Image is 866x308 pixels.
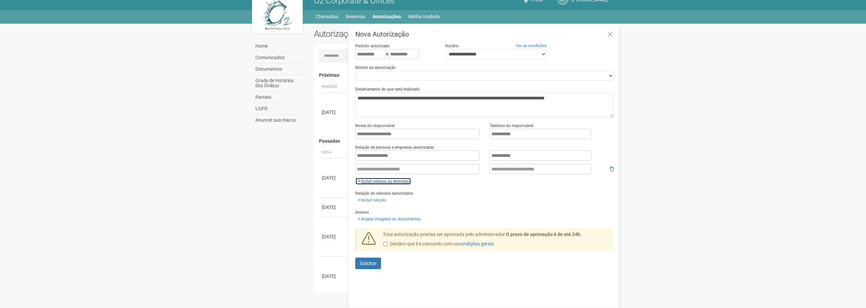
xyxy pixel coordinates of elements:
a: Chamados [315,12,338,21]
i: Remover [610,167,614,171]
div: a [355,49,435,59]
a: Autorizações [373,12,401,21]
label: Relação de pessoas e empresas autorizadas [355,144,434,150]
button: Solicitar [355,258,381,269]
span: Solicitar [360,261,377,266]
h4: Próximas [319,73,609,78]
label: Período autorizado [355,43,390,49]
label: Telefone do responsável [490,123,533,129]
div: [DATE] [322,233,347,240]
div: [DATE] [322,109,347,116]
a: Home [254,41,304,52]
label: Anexos [355,209,369,215]
a: Documentos [254,64,304,75]
input: Declaro que li e concordo com oscondições gerais [383,242,388,246]
a: condições gerais [459,241,494,246]
a: Anexar imagens ou documentos [355,215,423,223]
div: [DATE] [322,174,347,181]
div: Esta autorização precisa ser aprovada pelo administrador. [378,231,614,251]
a: Ver as condições [516,43,547,48]
label: Nome do responsável [355,123,395,129]
label: Relação de veículos autorizados [355,190,413,196]
h3: Nova Autorização [355,31,614,38]
h2: Autorizações [314,29,459,39]
a: Anuncie sua marca [254,115,304,126]
a: Ramais [254,92,304,103]
label: Horário [445,43,459,49]
label: Motivo da autorização [355,65,396,71]
strong: O prazo de aprovação é de até 24h. [506,232,582,237]
a: Minha Unidade [408,12,440,21]
a: Incluir veículo [355,196,388,204]
a: Incluir pessoa ou empresa [355,177,411,185]
h4: Passadas [319,139,609,144]
div: [DATE] [322,204,347,211]
div: [DATE] [322,273,347,280]
th: Período [319,81,350,93]
th: Data [319,147,350,158]
a: Grade de Horários dos Ônibus [254,75,304,92]
label: Detalhamento do que será realizado [355,86,420,92]
a: LGPD [254,103,304,115]
label: Declaro que li e concordo com os [383,241,494,247]
a: Reservas [346,12,365,21]
a: Comunicados [254,52,304,64]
